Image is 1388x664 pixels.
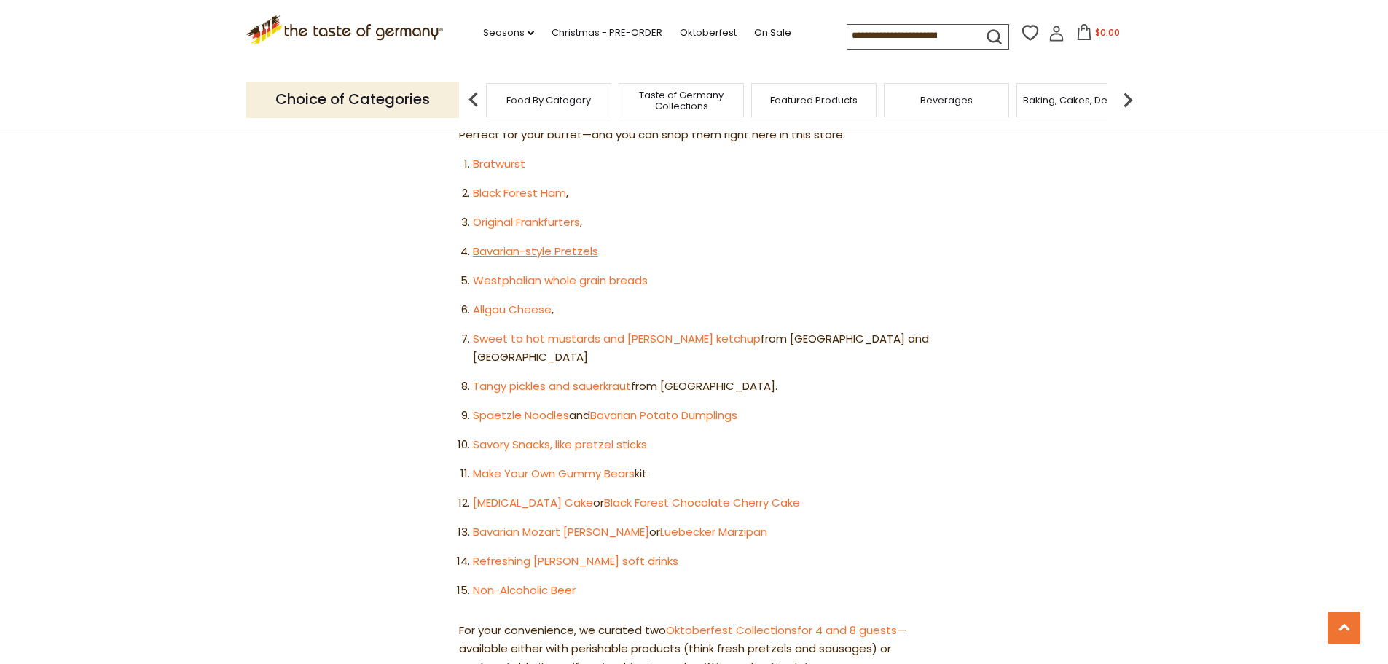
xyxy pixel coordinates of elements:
[660,524,767,539] a: Luebecker Marzipan
[473,185,566,200] a: Black Forest Ham
[473,273,648,288] a: Westphalian whole grain breads
[473,437,647,452] a: Savory Snacks, like pretzel sticks
[473,465,929,483] li: kit.
[246,82,459,117] p: Choice of Categories
[604,495,800,510] a: Black Forest Chocolate Cherry Cake
[473,184,929,203] li: ,
[473,156,525,171] a: Bratwurst
[754,25,791,41] a: On Sale
[473,524,649,539] a: Bavarian Mozart [PERSON_NAME]
[473,407,569,423] a: Spaetzle Noodles
[473,407,929,425] li: and
[920,95,973,106] a: Beverages
[473,378,631,394] a: Tangy pickles and sauerkraut
[552,25,662,41] a: Christmas - PRE-ORDER
[623,90,740,112] a: Taste of Germany Collections
[473,214,580,230] a: Original Frankfurters
[473,331,761,346] a: Sweet to hot mustards and [PERSON_NAME] ketchup
[473,330,929,367] li: from [GEOGRAPHIC_DATA] and [GEOGRAPHIC_DATA]
[473,495,593,510] a: [MEDICAL_DATA] Cake
[473,466,635,481] a: Make Your Own Gummy Bears
[473,302,552,317] a: Allgau Cheese
[473,582,576,598] a: Non-Alcoholic Beer
[483,25,534,41] a: Seasons
[506,95,591,106] a: Food By Category
[459,126,929,144] p: Perfect for your buffet—and you can shop them right here in this store:
[1113,85,1142,114] img: next arrow
[590,407,737,423] a: Bavarian Potato Dumplings
[473,523,929,542] li: or
[473,301,929,319] li: ,
[473,553,678,569] a: Refreshing [PERSON_NAME] soft drinks
[797,622,897,638] a: for 4 and 8 guests
[1023,95,1136,106] a: Baking, Cakes, Desserts
[770,95,858,106] a: Featured Products
[473,378,929,396] li: from [GEOGRAPHIC_DATA].
[459,85,488,114] img: previous arrow
[473,494,929,512] li: or
[1067,24,1129,46] button: $0.00
[473,214,929,232] li: ,
[680,25,737,41] a: Oktoberfest
[473,243,598,259] a: Bavarian-style Pretzels
[1095,26,1120,39] span: $0.00
[666,622,797,638] a: Oktoberfest Collections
